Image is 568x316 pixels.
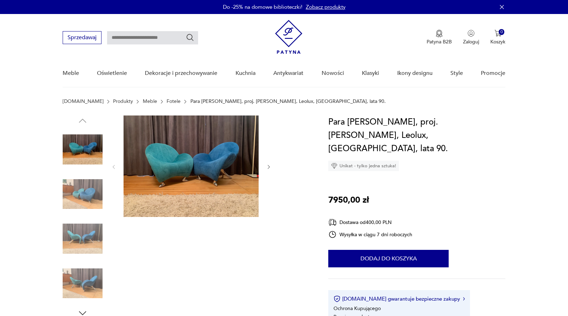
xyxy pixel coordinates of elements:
img: Zdjęcie produktu Para foteli Papageno, proj. Jan Armgardt, Leolux, Holandia, lata 90. [63,219,103,259]
p: Zaloguj [463,38,479,45]
div: Unikat - tylko jedna sztuka! [328,161,399,171]
a: Meble [63,60,79,87]
a: Ikona medaluPatyna B2B [427,30,452,45]
img: Ikona medalu [436,30,443,37]
img: Ikona strzałki w prawo [463,297,465,301]
button: 0Koszyk [490,30,505,45]
p: Do -25% na domowe biblioteczki! [223,3,302,10]
a: Meble [143,99,157,104]
p: Patyna B2B [427,38,452,45]
a: Produkty [113,99,133,104]
p: Para [PERSON_NAME], proj. [PERSON_NAME], Leolux, [GEOGRAPHIC_DATA], lata 90. [190,99,386,104]
a: Ikony designu [397,60,433,87]
p: Koszyk [490,38,505,45]
a: Antykwariat [273,60,303,87]
img: Ikona dostawy [328,218,337,227]
h1: Para [PERSON_NAME], proj. [PERSON_NAME], Leolux, [GEOGRAPHIC_DATA], lata 90. [328,115,505,155]
button: Zaloguj [463,30,479,45]
a: Fotele [167,99,181,104]
a: Nowości [322,60,344,87]
a: Klasyki [362,60,379,87]
button: [DOMAIN_NAME] gwarantuje bezpieczne zakupy [334,295,465,302]
img: Ikona diamentu [331,163,337,169]
img: Zdjęcie produktu Para foteli Papageno, proj. Jan Armgardt, Leolux, Holandia, lata 90. [63,129,103,169]
img: Ikona koszyka [495,30,502,37]
a: Sprzedawaj [63,36,101,41]
img: Zdjęcie produktu Para foteli Papageno, proj. Jan Armgardt, Leolux, Holandia, lata 90. [124,115,259,217]
div: Wysyłka w ciągu 7 dni roboczych [328,230,412,239]
img: Patyna - sklep z meblami i dekoracjami vintage [275,20,302,54]
img: Ikonka użytkownika [468,30,475,37]
img: Ikona certyfikatu [334,295,341,302]
button: Sprzedawaj [63,31,101,44]
a: Kuchnia [236,60,255,87]
button: Dodaj do koszyka [328,250,449,267]
li: Ochrona Kupującego [334,305,381,312]
a: Promocje [481,60,505,87]
a: Dekoracje i przechowywanie [145,60,217,87]
div: 0 [499,29,505,35]
a: [DOMAIN_NAME] [63,99,104,104]
img: Zdjęcie produktu Para foteli Papageno, proj. Jan Armgardt, Leolux, Holandia, lata 90. [63,174,103,214]
a: Oświetlenie [97,60,127,87]
a: Style [450,60,463,87]
button: Patyna B2B [427,30,452,45]
a: Zobacz produkty [306,3,345,10]
p: 7950,00 zł [328,194,369,207]
button: Szukaj [186,33,194,42]
div: Dostawa od 400,00 PLN [328,218,412,227]
img: Zdjęcie produktu Para foteli Papageno, proj. Jan Armgardt, Leolux, Holandia, lata 90. [63,264,103,303]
